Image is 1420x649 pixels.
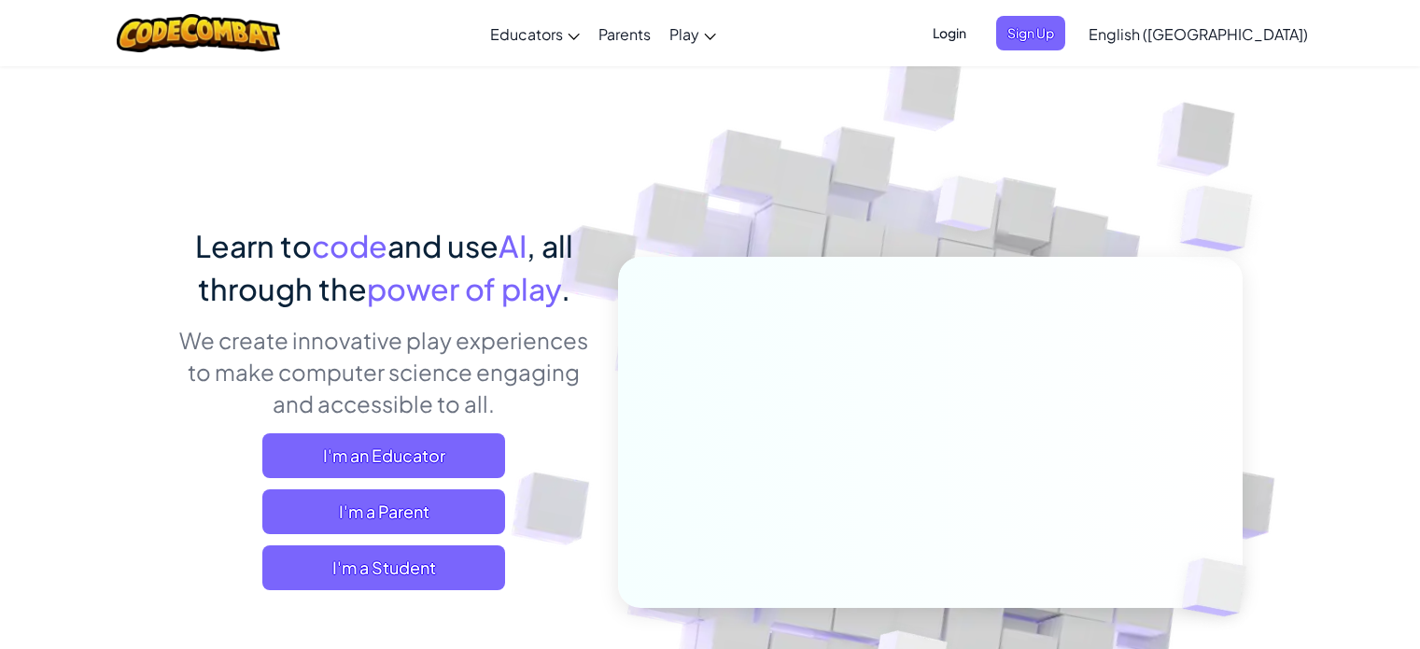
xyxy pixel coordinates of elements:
button: Login [921,16,977,50]
span: . [561,270,570,307]
span: code [312,227,387,264]
a: I'm an Educator [262,433,505,478]
button: I'm a Student [262,545,505,590]
button: Sign Up [996,16,1065,50]
a: Educators [481,8,589,59]
span: AI [499,227,527,264]
a: I'm a Parent [262,489,505,534]
span: English ([GEOGRAPHIC_DATA]) [1089,24,1308,44]
a: Parents [589,8,660,59]
img: Overlap cubes [900,139,1034,278]
span: power of play [367,270,561,307]
a: Play [660,8,725,59]
img: Overlap cubes [1143,140,1304,298]
span: Play [669,24,699,44]
img: CodeCombat logo [117,14,280,52]
p: We create innovative play experiences to make computer science engaging and accessible to all. [178,324,590,419]
span: Learn to [195,227,312,264]
span: Educators [490,24,563,44]
a: English ([GEOGRAPHIC_DATA]) [1079,8,1317,59]
span: and use [387,227,499,264]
